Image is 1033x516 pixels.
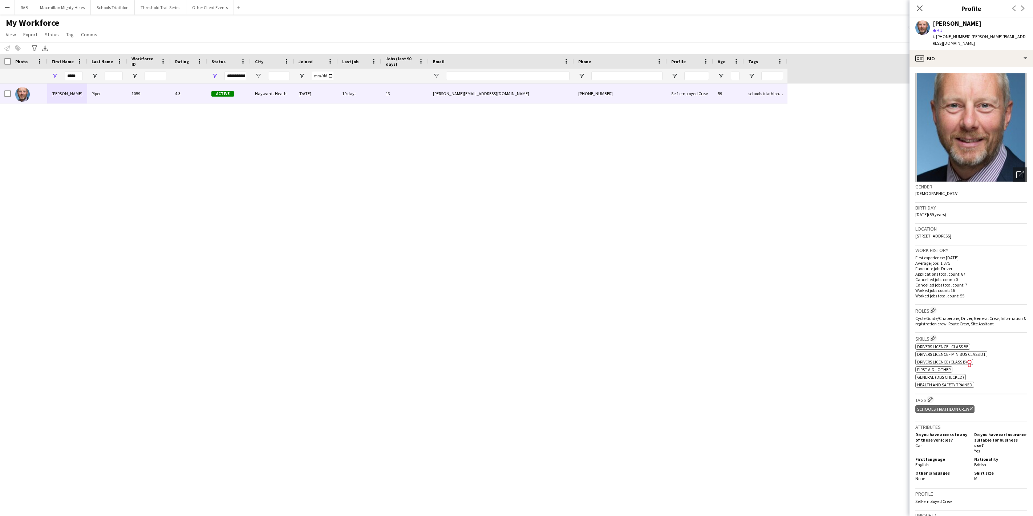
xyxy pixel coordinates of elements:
h5: Other languages [915,470,968,476]
div: 13 [381,84,429,103]
p: Cancelled jobs count: 0 [915,277,1027,282]
span: t. [PHONE_NUMBER] [933,34,971,39]
a: Tag [63,30,77,39]
p: Cancelled jobs total count: 7 [915,282,1027,288]
span: M [974,476,977,481]
p: First experience: [DATE] [915,255,1027,260]
div: [PERSON_NAME] [933,20,981,27]
span: Tag [66,31,74,38]
input: Last Name Filter Input [105,72,123,80]
span: Yes [974,448,980,454]
button: Macmillan Mighty Hikes [34,0,91,15]
p: Applications total count: 87 [915,271,1027,277]
input: Joined Filter Input [312,72,333,80]
button: Open Filter Menu [211,73,218,79]
span: Phone [578,59,591,64]
span: Car [915,443,922,448]
span: Tags [748,59,758,64]
span: My Workforce [6,17,59,28]
a: Export [20,30,40,39]
input: Age Filter Input [731,72,740,80]
span: Last Name [92,59,113,64]
span: None [915,476,925,481]
span: Profile [671,59,686,64]
input: City Filter Input [268,72,290,80]
input: Email Filter Input [446,72,570,80]
span: Drivers Licence - Minibus Class D1 [917,352,985,357]
input: Workforce ID Filter Input [145,72,166,80]
span: Email [433,59,445,64]
button: Threshold Trail Series [135,0,186,15]
a: Status [42,30,62,39]
div: Self-employed Crew [667,84,713,103]
div: schools triathlon crew [915,405,975,413]
div: 59 [713,84,744,103]
input: First Name Filter Input [65,72,83,80]
input: Phone Filter Input [591,72,663,80]
div: [PERSON_NAME][EMAIL_ADDRESS][DOMAIN_NAME] [429,84,574,103]
button: Open Filter Menu [718,73,724,79]
span: City [255,59,263,64]
div: 1059 [127,84,171,103]
h5: Nationality [974,456,1027,462]
h3: Birthday [915,204,1027,211]
p: Average jobs: 1.375 [915,260,1027,266]
span: Active [211,91,234,97]
button: Open Filter Menu [671,73,678,79]
button: RAB [15,0,34,15]
img: Crew avatar or photo [915,73,1027,182]
div: Haywards Heath [251,84,294,103]
span: Jobs (last 90 days) [386,56,416,67]
button: Open Filter Menu [255,73,262,79]
span: Drivers Licence (Class B) [917,359,967,365]
span: View [6,31,16,38]
span: Joined [299,59,313,64]
span: First Name [52,59,74,64]
h3: Attributes [915,424,1027,430]
span: Last job [342,59,358,64]
span: Workforce ID [131,56,158,67]
h3: Profile [915,491,1027,497]
app-action-btn: Advanced filters [30,44,39,53]
span: Status [211,59,226,64]
h3: Tags [915,396,1027,403]
h5: Do you have access to any of these vehicles? [915,432,968,443]
div: 4.3 [171,84,207,103]
div: [DATE] [294,84,338,103]
button: Open Filter Menu [299,73,305,79]
span: General (DBS Checked) [917,374,964,380]
h3: Location [915,226,1027,232]
img: Daren Piper [15,87,30,102]
button: Open Filter Menu [433,73,439,79]
span: Photo [15,59,28,64]
span: First Aid - Other [917,367,951,372]
div: 19 days [338,84,381,103]
h3: Profile [910,4,1033,13]
div: [PHONE_NUMBER] [574,84,667,103]
a: Comms [78,30,100,39]
h5: Shirt size [974,470,1027,476]
div: schools triathlon crew [744,84,787,103]
span: 4.3 [937,27,943,33]
span: Health and Safety Trained [917,382,972,387]
span: [DEMOGRAPHIC_DATA] [915,191,959,196]
div: Piper [87,84,127,103]
div: Open photos pop-in [1013,167,1027,182]
div: Bio [910,50,1033,67]
input: Profile Filter Input [684,72,709,80]
p: Self-employed Crew [915,499,1027,504]
span: Age [718,59,725,64]
h3: Gender [915,183,1027,190]
span: [STREET_ADDRESS] [915,233,951,239]
h5: First language [915,456,968,462]
span: | [PERSON_NAME][EMAIL_ADDRESS][DOMAIN_NAME] [933,34,1026,46]
span: [DATE] (59 years) [915,212,946,217]
input: Tags Filter Input [761,72,783,80]
p: Worked jobs total count: 55 [915,293,1027,298]
span: Export [23,31,37,38]
span: Status [45,31,59,38]
h3: Skills [915,334,1027,342]
button: Open Filter Menu [92,73,98,79]
h3: Work history [915,247,1027,253]
button: Schools Triathlon [91,0,135,15]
